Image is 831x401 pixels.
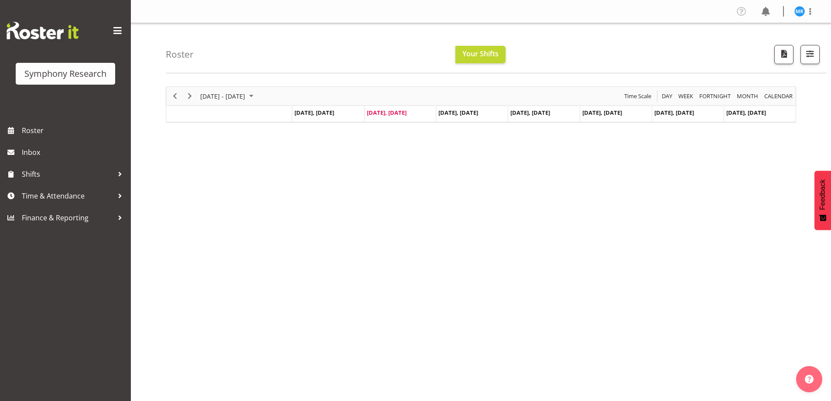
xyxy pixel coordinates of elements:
[22,168,113,181] span: Shifts
[455,46,506,63] button: Your Shifts
[22,146,127,159] span: Inbox
[22,124,127,137] span: Roster
[462,49,499,58] span: Your Shifts
[800,45,820,64] button: Filter Shifts
[24,67,106,80] div: Symphony Research
[22,189,113,202] span: Time & Attendance
[166,49,194,59] h4: Roster
[7,22,79,39] img: Rosterit website logo
[819,179,827,210] span: Feedback
[814,171,831,230] button: Feedback - Show survey
[774,45,793,64] button: Download a PDF of the roster according to the set date range.
[805,375,814,384] img: help-xxl-2.png
[22,211,113,224] span: Finance & Reporting
[794,6,805,17] img: michael-robinson11856.jpg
